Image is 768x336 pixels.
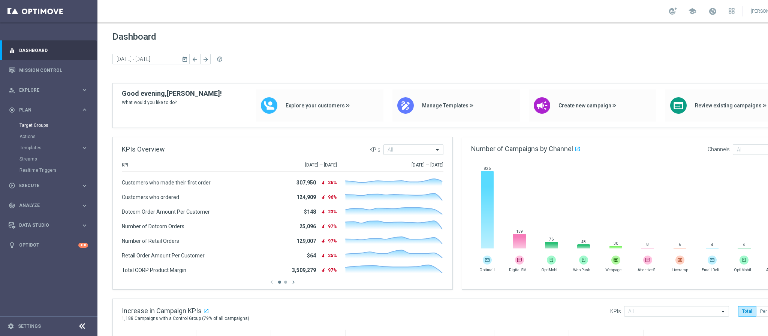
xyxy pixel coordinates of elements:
div: +10 [78,243,88,248]
a: Dashboard [19,40,88,60]
div: Execute [9,182,81,189]
a: Realtime Triggers [19,167,78,173]
div: Plan [9,107,81,113]
button: Data Studio keyboard_arrow_right [8,222,88,228]
div: Data Studio [9,222,81,229]
a: Streams [19,156,78,162]
a: Optibot [19,235,78,255]
i: keyboard_arrow_right [81,222,88,229]
i: lightbulb [9,242,15,248]
span: Plan [19,108,81,112]
i: settings [7,323,14,330]
i: track_changes [9,202,15,209]
i: play_circle_outline [9,182,15,189]
button: gps_fixed Plan keyboard_arrow_right [8,107,88,113]
span: Explore [19,88,81,92]
i: keyboard_arrow_right [81,86,88,94]
span: school [688,7,696,15]
span: Execute [19,183,81,188]
i: keyboard_arrow_right [81,182,88,189]
div: Mission Control [9,60,88,80]
span: Analyze [19,203,81,208]
i: gps_fixed [9,107,15,113]
button: play_circle_outline Execute keyboard_arrow_right [8,183,88,189]
span: Templates [20,146,73,150]
div: Target Groups [19,120,97,131]
i: keyboard_arrow_right [81,106,88,113]
i: keyboard_arrow_right [81,144,88,152]
div: Analyze [9,202,81,209]
i: equalizer [9,47,15,54]
div: Templates [20,146,81,150]
button: Mission Control [8,67,88,73]
div: Realtime Triggers [19,165,97,176]
div: Explore [9,87,81,94]
i: keyboard_arrow_right [81,202,88,209]
button: equalizer Dashboard [8,48,88,54]
a: Settings [18,324,41,329]
button: Templates keyboard_arrow_right [19,145,88,151]
button: person_search Explore keyboard_arrow_right [8,87,88,93]
div: Streams [19,153,97,165]
a: Actions [19,134,78,140]
div: Templates [19,142,97,153]
a: Mission Control [19,60,88,80]
div: Actions [19,131,97,142]
button: track_changes Analyze keyboard_arrow_right [8,202,88,208]
i: person_search [9,87,15,94]
div: Optibot [9,235,88,255]
a: Target Groups [19,122,78,128]
span: Data Studio [19,223,81,227]
div: Dashboard [9,40,88,60]
button: lightbulb Optibot +10 [8,242,88,248]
